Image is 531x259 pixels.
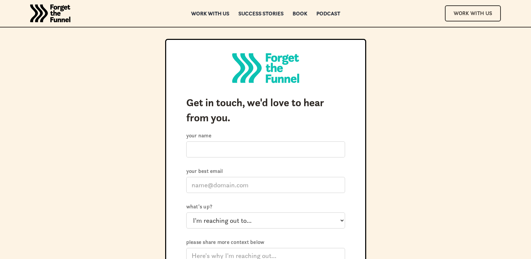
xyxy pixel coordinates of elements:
input: name@domain.com [186,177,345,193]
label: Your name [186,132,345,139]
a: Podcast [316,11,340,16]
a: Work with us [191,11,229,16]
a: Success Stories [238,11,283,16]
h4: Get in touch, we'd love to hear from you. [186,95,345,125]
label: What's up? [186,203,345,210]
a: Work With Us [445,5,501,21]
a: Book [292,11,307,16]
label: Your best email [186,168,345,174]
label: Please share more context below [186,239,345,245]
